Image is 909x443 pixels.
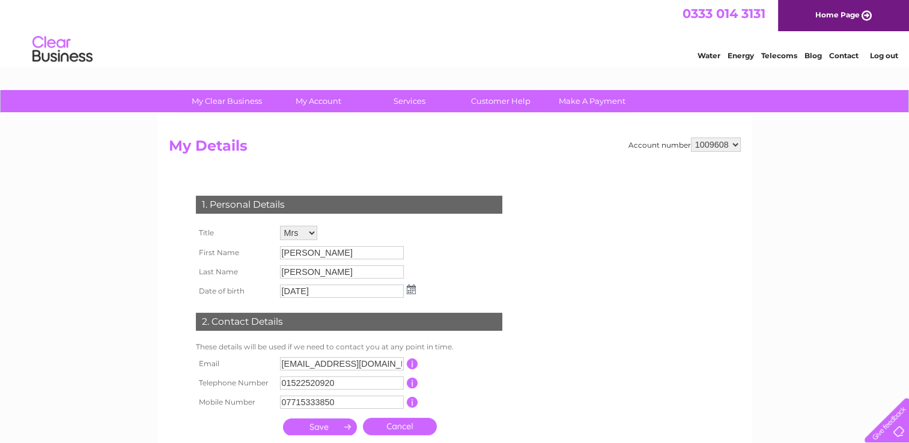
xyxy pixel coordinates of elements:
[193,340,505,354] td: These details will be used if we need to contact you at any point in time.
[360,90,459,112] a: Services
[407,397,418,408] input: Information
[193,282,277,301] th: Date of birth
[543,90,642,112] a: Make A Payment
[193,354,277,373] th: Email
[193,243,277,262] th: First Name
[869,51,898,60] a: Log out
[407,378,418,388] input: Information
[193,373,277,393] th: Telephone Number
[269,90,368,112] a: My Account
[193,223,277,243] th: Title
[407,285,416,294] img: ...
[196,313,502,331] div: 2. Contact Details
[169,137,741,160] h2: My Details
[451,90,550,112] a: Customer Help
[283,418,357,435] input: Submit
[728,51,754,60] a: Energy
[32,31,93,68] img: logo.png
[628,137,741,152] div: Account number
[196,196,502,214] div: 1. Personal Details
[363,418,437,435] a: Cancel
[193,393,277,412] th: Mobile Number
[761,51,797,60] a: Telecoms
[804,51,822,60] a: Blog
[193,262,277,282] th: Last Name
[171,7,739,58] div: Clear Business is a trading name of Verastar Limited (registered in [GEOGRAPHIC_DATA] No. 3667643...
[683,6,765,21] a: 0333 014 3131
[698,51,720,60] a: Water
[407,358,418,369] input: Information
[177,90,276,112] a: My Clear Business
[829,51,859,60] a: Contact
